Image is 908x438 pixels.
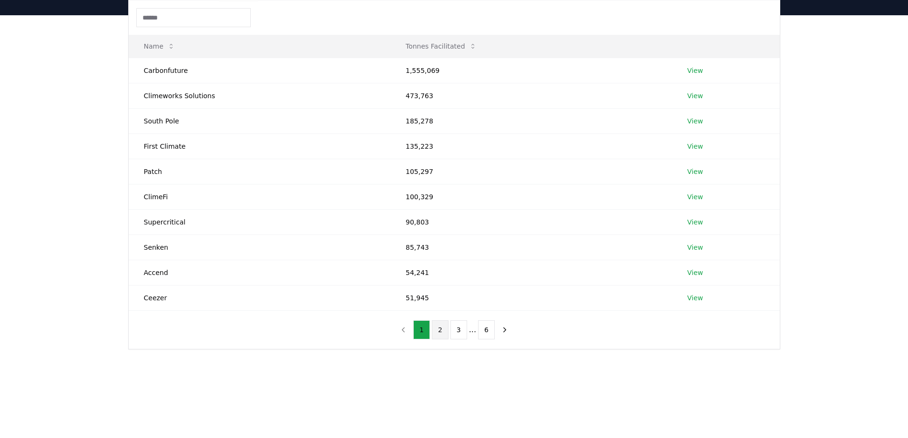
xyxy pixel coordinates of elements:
td: Senken [129,234,390,260]
td: 1,555,069 [390,58,672,83]
button: Tonnes Facilitated [398,37,484,56]
a: View [687,192,703,202]
td: First Climate [129,133,390,159]
td: Supercritical [129,209,390,234]
a: View [687,217,703,227]
td: 85,743 [390,234,672,260]
a: View [687,142,703,151]
td: Accend [129,260,390,285]
td: 105,297 [390,159,672,184]
a: View [687,91,703,101]
td: Patch [129,159,390,184]
button: 1 [413,320,430,339]
td: ClimeFi [129,184,390,209]
td: Climeworks Solutions [129,83,390,108]
button: next page [497,320,513,339]
td: 100,329 [390,184,672,209]
a: View [687,167,703,176]
a: View [687,268,703,277]
td: South Pole [129,108,390,133]
td: 185,278 [390,108,672,133]
td: Carbonfuture [129,58,390,83]
button: 2 [432,320,449,339]
td: Ceezer [129,285,390,310]
td: 54,241 [390,260,672,285]
a: View [687,243,703,252]
button: 3 [450,320,467,339]
button: Name [136,37,183,56]
td: 51,945 [390,285,672,310]
button: 6 [478,320,495,339]
li: ... [469,324,476,336]
a: View [687,66,703,75]
td: 135,223 [390,133,672,159]
a: View [687,293,703,303]
a: View [687,116,703,126]
td: 473,763 [390,83,672,108]
td: 90,803 [390,209,672,234]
